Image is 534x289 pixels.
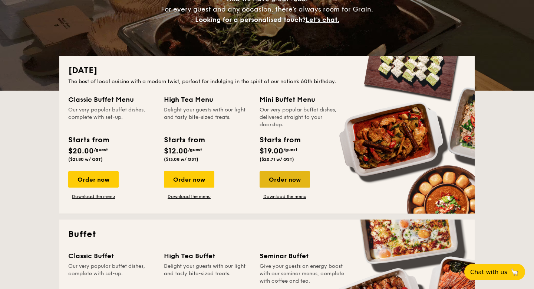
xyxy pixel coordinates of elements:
[260,134,300,146] div: Starts from
[164,157,198,162] span: ($13.08 w/ GST)
[68,65,466,77] h2: [DATE]
[68,106,155,129] div: Our very popular buffet dishes, complete with set-up.
[188,147,202,152] span: /guest
[283,147,297,152] span: /guest
[68,157,103,162] span: ($21.80 w/ GST)
[164,251,251,261] div: High Tea Buffet
[260,194,310,199] a: Download the menu
[260,171,310,188] div: Order now
[260,251,346,261] div: Seminar Buffet
[164,194,214,199] a: Download the menu
[464,264,525,280] button: Chat with us🦙
[306,16,339,24] span: Let's chat.
[68,147,94,156] span: $20.00
[164,94,251,105] div: High Tea Menu
[470,269,507,276] span: Chat with us
[68,134,109,146] div: Starts from
[164,171,214,188] div: Order now
[68,251,155,261] div: Classic Buffet
[260,263,346,285] div: Give your guests an energy boost with our seminar menus, complete with coffee and tea.
[164,147,188,156] span: $12.00
[164,263,251,285] div: Delight your guests with our light and tasty bite-sized treats.
[68,194,119,199] a: Download the menu
[260,147,283,156] span: $19.00
[164,134,204,146] div: Starts from
[260,106,346,129] div: Our very popular buffet dishes, delivered straight to your doorstep.
[510,268,519,276] span: 🦙
[68,78,466,85] div: The best of local cuisine with a modern twist, perfect for indulging in the spirit of our nation’...
[260,94,346,105] div: Mini Buffet Menu
[164,106,251,129] div: Delight your guests with our light and tasty bite-sized treats.
[68,171,119,188] div: Order now
[94,147,108,152] span: /guest
[68,228,466,240] h2: Buffet
[195,16,306,24] span: Looking for a personalised touch?
[68,94,155,105] div: Classic Buffet Menu
[260,157,294,162] span: ($20.71 w/ GST)
[68,263,155,285] div: Our very popular buffet dishes, complete with set-up.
